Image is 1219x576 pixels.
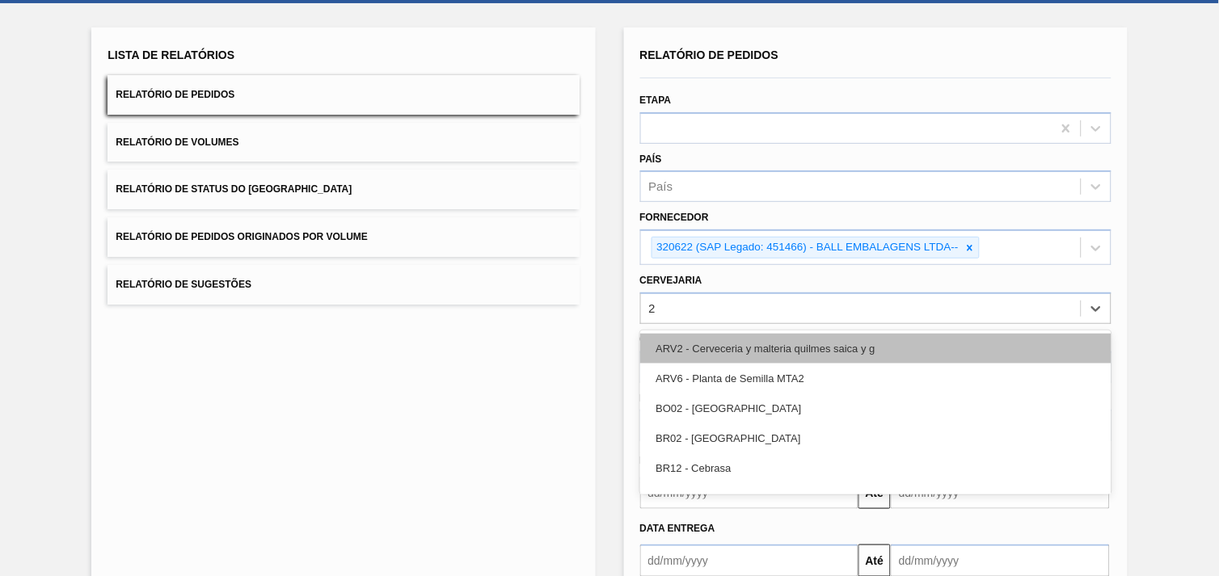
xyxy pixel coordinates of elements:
[640,153,662,165] label: País
[640,334,1111,364] div: ARV2 - Cerveceria y malteria quilmes saica y g
[640,523,715,534] span: Data Entrega
[108,48,234,61] span: Lista de Relatórios
[640,212,709,223] label: Fornecedor
[116,231,368,242] span: Relatório de Pedidos Originados por Volume
[108,170,579,209] button: Relatório de Status do [GEOGRAPHIC_DATA]
[640,275,702,286] label: Cervejaria
[640,95,672,106] label: Etapa
[108,123,579,162] button: Relatório de Volumes
[108,75,579,115] button: Relatório de Pedidos
[116,137,238,148] span: Relatório de Volumes
[640,48,779,61] span: Relatório de Pedidos
[116,183,352,195] span: Relatório de Status do [GEOGRAPHIC_DATA]
[640,393,1111,423] div: BO02 - [GEOGRAPHIC_DATA]
[640,453,1111,483] div: BR12 - Cebrasa
[108,217,579,257] button: Relatório de Pedidos Originados por Volume
[108,265,579,305] button: Relatório de Sugestões
[116,89,234,100] span: Relatório de Pedidos
[640,364,1111,393] div: ARV6 - Planta de Semilla MTA2
[652,238,961,258] div: 320622 (SAP Legado: 451466) - BALL EMBALAGENS LTDA--
[649,180,673,194] div: País
[640,423,1111,453] div: BR02 - [GEOGRAPHIC_DATA]
[116,279,251,290] span: Relatório de Sugestões
[640,483,1111,513] div: BR20 - [GEOGRAPHIC_DATA]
